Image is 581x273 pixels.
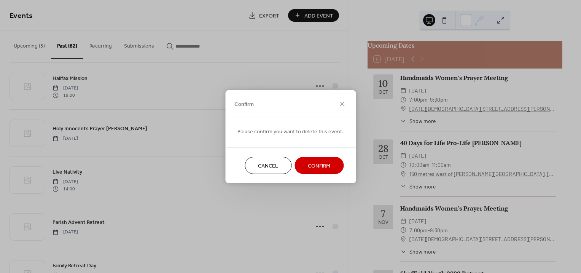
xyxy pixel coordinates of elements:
[237,128,344,136] span: Please confirm you want to delete this event.
[294,157,344,174] button: Confirm
[258,162,278,170] span: Cancel
[308,162,330,170] span: Confirm
[245,157,291,174] button: Cancel
[234,101,254,109] span: Confirm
